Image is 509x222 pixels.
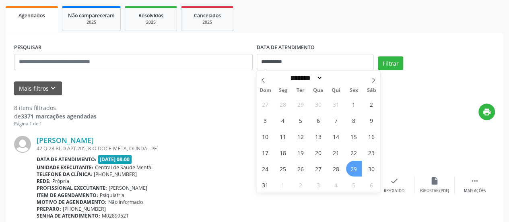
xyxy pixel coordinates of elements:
[258,161,273,176] span: Agosto 24, 2025
[311,112,326,128] span: Agosto 6, 2025
[258,177,273,193] span: Agosto 31, 2025
[328,177,344,193] span: Setembro 4, 2025
[98,155,132,164] span: [DATE] 08:00
[95,164,152,171] span: Central de Saude Mental
[311,145,326,160] span: Agosto 20, 2025
[37,171,92,178] b: Telefone da clínica:
[293,177,309,193] span: Setembro 2, 2025
[288,74,323,82] select: Month
[37,185,107,191] b: Profissional executante:
[482,108,491,116] i: print
[63,205,106,212] span: [PHONE_NUMBER]
[293,129,309,144] span: Agosto 12, 2025
[309,88,327,93] span: Qua
[293,112,309,128] span: Agosto 5, 2025
[131,19,171,25] div: 2025
[293,161,309,176] span: Agosto 26, 2025
[14,104,97,112] div: 8 itens filtrados
[311,161,326,176] span: Agosto 27, 2025
[49,84,58,93] i: keyboard_arrow_down
[108,199,143,205] span: Não informado
[37,145,374,152] div: 42 Q.28 BL.D APT.205, RIO DOCE IV ETA, OLINDA - PE
[378,56,403,70] button: Filtrar
[420,188,449,194] div: Exportar (PDF)
[257,41,315,54] label: DATA DE ATENDIMENTO
[258,145,273,160] span: Agosto 17, 2025
[364,112,379,128] span: Agosto 9, 2025
[328,112,344,128] span: Agosto 7, 2025
[19,12,45,19] span: Agendados
[68,12,115,19] span: Não compareceram
[292,88,309,93] span: Ter
[464,188,486,194] div: Mais ações
[363,88,380,93] span: Sáb
[258,129,273,144] span: Agosto 10, 2025
[430,176,439,185] i: insert_drive_file
[274,88,292,93] span: Seg
[37,199,107,205] b: Motivo de agendamento:
[37,136,94,145] a: [PERSON_NAME]
[328,145,344,160] span: Agosto 21, 2025
[275,145,291,160] span: Agosto 18, 2025
[275,177,291,193] span: Setembro 1, 2025
[14,81,62,95] button: Mais filtroskeyboard_arrow_down
[94,171,137,178] span: [PHONE_NUMBER]
[14,41,41,54] label: PESQUISAR
[293,145,309,160] span: Agosto 19, 2025
[14,112,97,120] div: de
[102,212,129,219] span: M02899521
[187,19,227,25] div: 2025
[258,96,273,112] span: Julho 27, 2025
[293,96,309,112] span: Julho 29, 2025
[275,129,291,144] span: Agosto 11, 2025
[37,164,93,171] b: Unidade executante:
[346,177,362,193] span: Setembro 5, 2025
[37,156,97,163] b: Data de atendimento:
[323,74,349,82] input: Year
[256,88,274,93] span: Dom
[275,161,291,176] span: Agosto 25, 2025
[346,161,362,176] span: Agosto 29, 2025
[364,96,379,112] span: Agosto 2, 2025
[364,145,379,160] span: Agosto 23, 2025
[37,178,51,185] b: Rede:
[470,176,479,185] i: 
[109,185,147,191] span: [PERSON_NAME]
[275,112,291,128] span: Agosto 4, 2025
[311,129,326,144] span: Agosto 13, 2025
[258,112,273,128] span: Agosto 3, 2025
[328,129,344,144] span: Agosto 14, 2025
[311,96,326,112] span: Julho 30, 2025
[328,96,344,112] span: Julho 31, 2025
[14,120,97,127] div: Página 1 de 1
[345,88,363,93] span: Sex
[346,145,362,160] span: Agosto 22, 2025
[194,12,221,19] span: Cancelados
[311,177,326,193] span: Setembro 3, 2025
[327,88,345,93] span: Qui
[14,136,31,153] img: img
[478,104,495,120] button: print
[364,177,379,193] span: Setembro 6, 2025
[364,129,379,144] span: Agosto 16, 2025
[328,161,344,176] span: Agosto 28, 2025
[346,112,362,128] span: Agosto 8, 2025
[100,192,124,199] span: Psiquiatria
[52,178,69,185] span: Própria
[68,19,115,25] div: 2025
[138,12,163,19] span: Resolvidos
[346,129,362,144] span: Agosto 15, 2025
[37,205,61,212] b: Preparo:
[346,96,362,112] span: Agosto 1, 2025
[37,212,100,219] b: Senha de atendimento:
[390,176,399,185] i: check
[275,96,291,112] span: Julho 28, 2025
[384,188,404,194] div: Resolvido
[37,192,98,199] b: Item de agendamento:
[21,112,97,120] strong: 3371 marcações agendadas
[364,161,379,176] span: Agosto 30, 2025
